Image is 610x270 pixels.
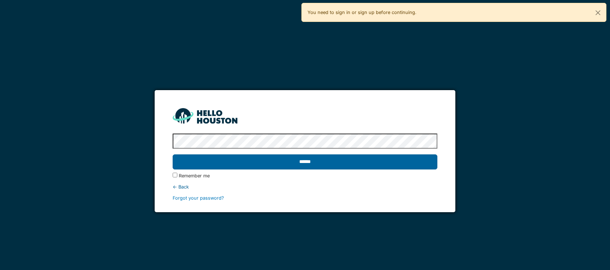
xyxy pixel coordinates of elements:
[173,108,237,124] img: HH_line-BYnF2_Hg.png
[173,183,437,190] div: ← Back
[590,3,606,22] button: Close
[301,3,606,22] div: You need to sign in or sign up before continuing.
[173,195,224,201] a: Forgot your password?
[179,172,210,179] label: Remember me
